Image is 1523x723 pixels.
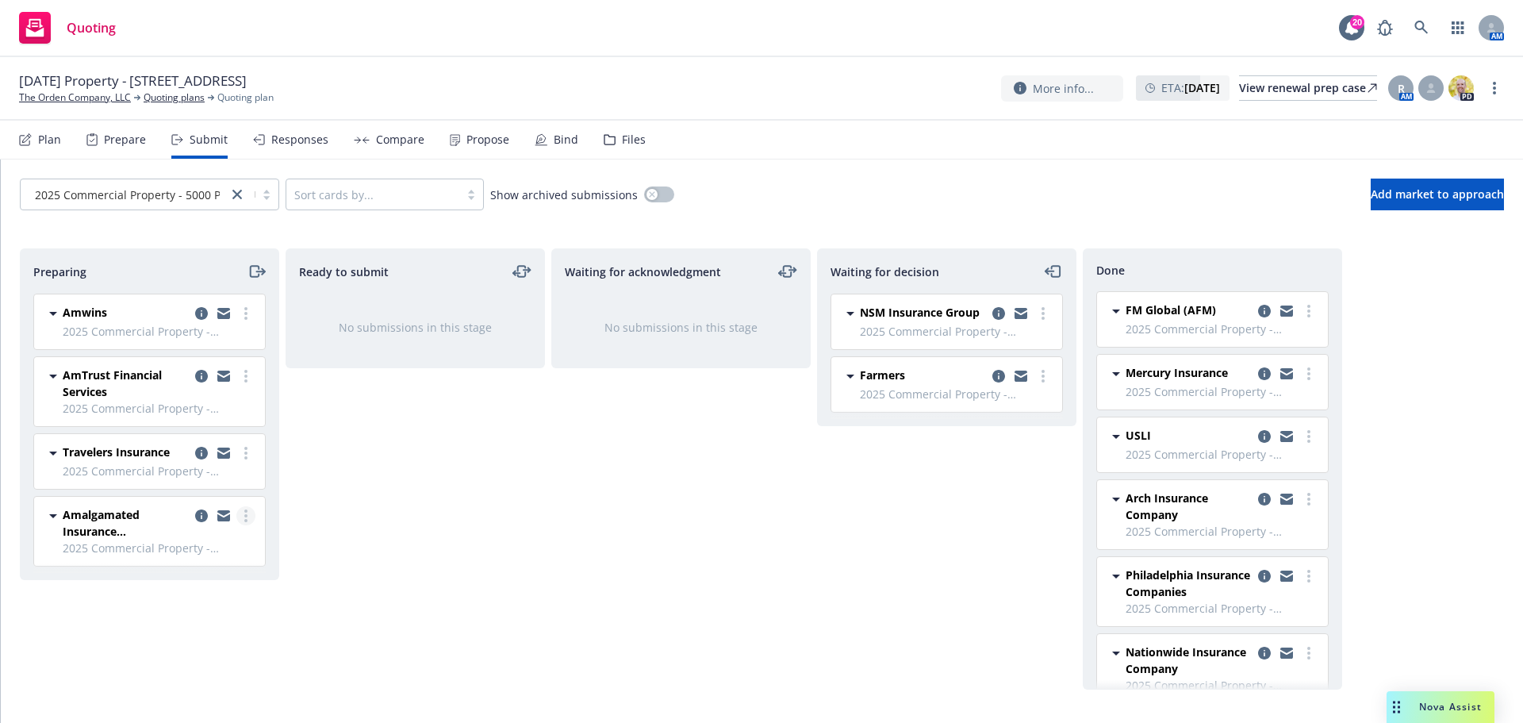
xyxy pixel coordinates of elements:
[1255,490,1274,509] a: copy logging email
[1126,523,1318,540] span: 2025 Commercial Property - [GEOGRAPHIC_DATA]
[860,304,980,321] span: NSM Insurance Group
[214,506,233,525] a: copy logging email
[1096,262,1125,279] span: Done
[63,304,107,321] span: Amwins
[1277,490,1296,509] a: copy logging email
[1350,15,1364,29] div: 20
[29,187,220,203] span: 2025 Commercial Property - 5000 Populus ...
[1011,367,1030,386] a: copy logging email
[35,187,270,203] span: 2025 Commercial Property - 5000 Populus ...
[778,262,797,281] a: moveLeftRight
[1369,12,1401,44] a: Report a Bug
[236,304,255,323] a: more
[989,304,1008,323] a: copy logging email
[13,6,122,50] a: Quoting
[228,185,247,204] a: close
[1299,427,1318,446] a: more
[1299,490,1318,509] a: more
[63,540,255,556] span: 2025 Commercial Property - [GEOGRAPHIC_DATA]
[1126,490,1252,523] span: Arch Insurance Company
[1299,567,1318,586] a: more
[1485,79,1504,98] a: more
[1001,75,1123,102] button: More info...
[1255,427,1274,446] a: copy logging email
[1239,76,1377,100] div: View renewal prep case
[63,463,255,479] span: 2025 Commercial Property - [GEOGRAPHIC_DATA]
[860,367,905,383] span: Farmers
[33,263,86,280] span: Preparing
[1448,75,1474,101] img: photo
[1044,262,1063,281] a: moveLeft
[1034,304,1053,323] a: more
[1161,79,1220,96] span: ETA :
[1406,12,1437,44] a: Search
[1277,427,1296,446] a: copy logging email
[1299,644,1318,663] a: more
[247,262,266,281] a: moveRight
[63,323,255,340] span: 2025 Commercial Property - [GEOGRAPHIC_DATA]
[1255,644,1274,663] a: copy logging email
[1126,677,1318,694] span: 2025 Commercial Property - [GEOGRAPHIC_DATA]
[271,133,328,146] div: Responses
[217,90,274,105] span: Quoting plan
[376,133,424,146] div: Compare
[831,263,939,280] span: Waiting for decision
[1277,644,1296,663] a: copy logging email
[214,444,233,463] a: copy logging email
[1126,302,1216,318] span: FM Global (AFM)
[67,21,116,34] span: Quoting
[192,367,211,386] a: copy logging email
[860,323,1053,340] span: 2025 Commercial Property - [GEOGRAPHIC_DATA]
[144,90,205,105] a: Quoting plans
[512,262,531,281] a: moveLeftRight
[192,506,211,525] a: copy logging email
[1277,302,1296,321] a: copy logging email
[1184,80,1220,95] strong: [DATE]
[1126,383,1318,400] span: 2025 Commercial Property - [GEOGRAPHIC_DATA]
[989,367,1008,386] a: copy logging email
[299,263,389,280] span: Ready to submit
[1239,75,1377,101] a: View renewal prep case
[554,133,578,146] div: Bind
[490,187,638,203] span: Show archived submissions
[1387,691,1494,723] button: Nova Assist
[38,133,61,146] div: Plan
[63,400,255,417] span: 2025 Commercial Property - [GEOGRAPHIC_DATA]
[1126,567,1252,600] span: Philadelphia Insurance Companies
[192,444,211,463] a: copy logging email
[1299,302,1318,321] a: more
[1126,446,1318,463] span: 2025 Commercial Property - [GEOGRAPHIC_DATA]
[236,444,255,463] a: more
[1442,12,1474,44] a: Switch app
[1371,179,1504,210] button: Add market to approach
[1277,567,1296,586] a: copy logging email
[1011,304,1030,323] a: copy logging email
[19,90,131,105] a: The Orden Company, LLC
[1255,302,1274,321] a: copy logging email
[565,263,721,280] span: Waiting for acknowledgment
[104,133,146,146] div: Prepare
[63,367,189,400] span: AmTrust Financial Services
[214,367,233,386] a: copy logging email
[214,304,233,323] a: copy logging email
[1034,367,1053,386] a: more
[1419,700,1482,713] span: Nova Assist
[1126,644,1252,677] span: Nationwide Insurance Company
[19,71,247,90] span: [DATE] Property - [STREET_ADDRESS]
[1299,364,1318,383] a: more
[577,319,785,336] div: No submissions in this stage
[63,444,170,460] span: Travelers Insurance
[1371,187,1504,202] span: Add market to approach
[1033,80,1094,97] span: More info...
[312,319,519,336] div: No submissions in this stage
[1126,364,1228,381] span: Mercury Insurance
[1255,567,1274,586] a: copy logging email
[1277,364,1296,383] a: copy logging email
[860,386,1053,402] span: 2025 Commercial Property - [GEOGRAPHIC_DATA]
[1126,600,1318,617] span: 2025 Commercial Property - [GEOGRAPHIC_DATA]
[1387,691,1406,723] div: Drag to move
[236,367,255,386] a: more
[466,133,509,146] div: Propose
[63,506,189,540] span: Amalgamated Insurance Underwriters
[236,506,255,525] a: more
